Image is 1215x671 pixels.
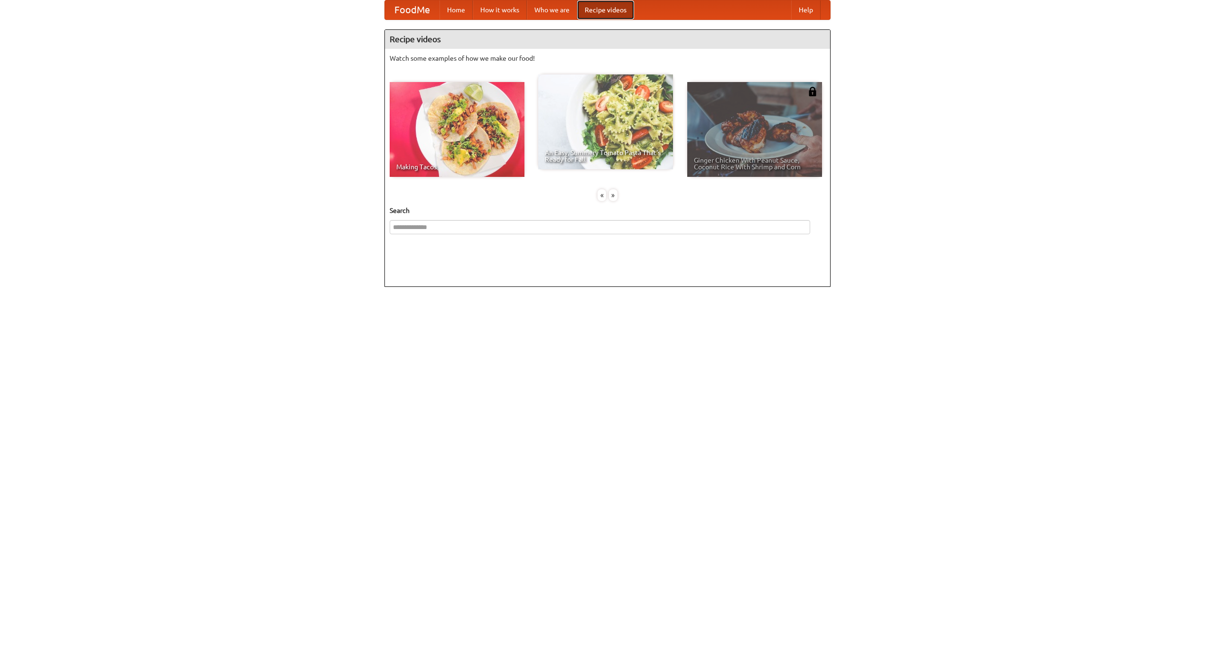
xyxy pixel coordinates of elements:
div: « [598,189,606,201]
h4: Recipe videos [385,30,830,49]
p: Watch some examples of how we make our food! [390,54,825,63]
a: Who we are [527,0,577,19]
h5: Search [390,206,825,215]
a: Making Tacos [390,82,524,177]
a: An Easy, Summery Tomato Pasta That's Ready for Fall [538,74,673,169]
a: Help [791,0,821,19]
a: Recipe videos [577,0,634,19]
span: An Easy, Summery Tomato Pasta That's Ready for Fall [545,149,666,163]
a: How it works [473,0,527,19]
a: FoodMe [385,0,439,19]
span: Making Tacos [396,164,518,170]
a: Home [439,0,473,19]
img: 483408.png [808,87,817,96]
div: » [609,189,617,201]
